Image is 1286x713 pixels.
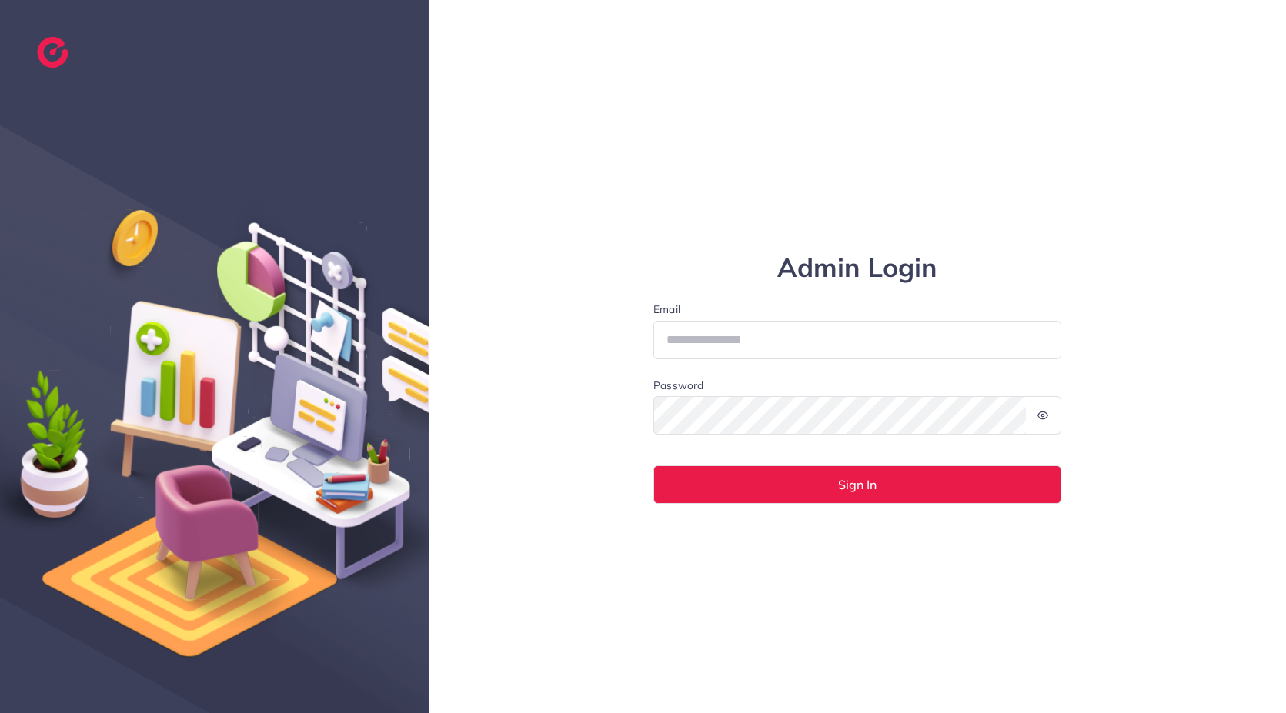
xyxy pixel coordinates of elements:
[653,465,1061,504] button: Sign In
[653,302,1061,317] label: Email
[838,478,877,491] span: Sign In
[653,378,703,393] label: Password
[653,252,1061,284] h1: Admin Login
[37,37,68,68] img: logo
